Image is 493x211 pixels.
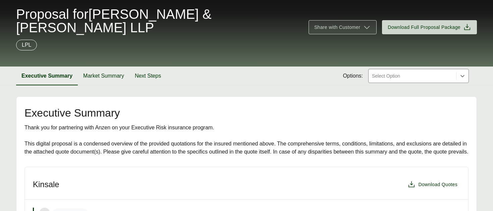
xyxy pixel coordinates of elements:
[343,72,363,80] span: Options:
[16,7,300,34] span: Proposal for [PERSON_NAME] & [PERSON_NAME] LLP
[16,67,78,85] button: Executive Summary
[405,178,460,191] button: Download Quotes
[33,179,59,189] h3: Kinsale
[24,124,469,156] div: Thank you for partnering with Anzen on your Executive Risk insurance program. This digital propos...
[22,41,31,49] p: LPL
[388,24,460,31] span: Download Full Proposal Package
[418,181,457,188] span: Download Quotes
[314,24,360,31] span: Share with Customer
[382,20,477,34] button: Download Full Proposal Package
[24,108,469,118] h2: Executive Summary
[309,20,377,34] button: Share with Customer
[129,67,166,85] button: Next Steps
[78,67,129,85] button: Market Summary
